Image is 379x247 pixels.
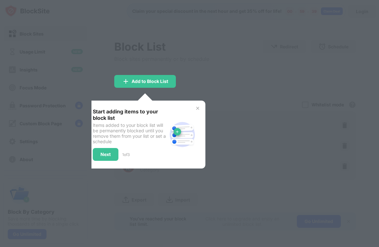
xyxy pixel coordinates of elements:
div: Start adding items to your block list [93,108,167,121]
div: Next [100,152,111,157]
div: Items added to your block list will be permanently blocked until you remove them from your list o... [93,122,167,144]
img: block-site.svg [167,119,198,150]
img: x-button.svg [195,106,200,111]
div: 1 of 3 [122,152,130,157]
div: Add to Block List [132,79,168,84]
